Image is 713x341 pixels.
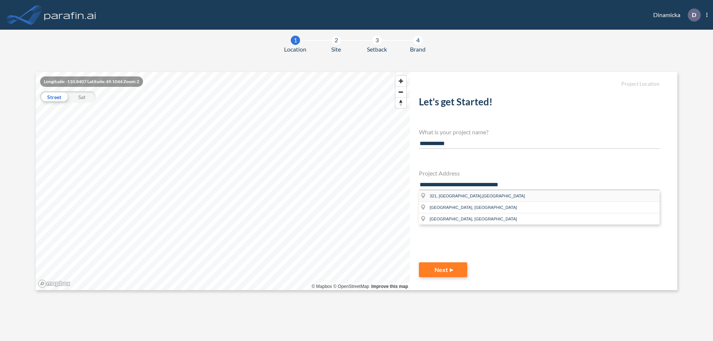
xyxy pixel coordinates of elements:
img: logo [43,7,98,22]
h5: Project Location [419,81,660,87]
div: Street [40,91,68,102]
span: [GEOGRAPHIC_DATA], [GEOGRAPHIC_DATA] [430,217,517,221]
div: Longitude: -110.8407 Latitude: 49.1044 Zoom: 2 [40,76,143,87]
a: Mapbox homepage [38,279,71,288]
div: 4 [413,36,423,45]
a: OpenStreetMap [333,284,369,289]
a: Mapbox [312,284,332,289]
div: 3 [372,36,382,45]
h4: What is your project name? [419,128,660,135]
span: Reset bearing to north [395,98,406,108]
h2: Let's get Started! [419,96,660,111]
div: 1 [291,36,300,45]
span: Setback [367,45,387,54]
button: Zoom out [395,86,406,97]
canvas: Map [36,72,410,290]
button: Reset bearing to north [395,97,406,108]
p: D [692,12,696,18]
button: Next [419,262,467,277]
a: Improve this map [371,284,408,289]
span: Location [284,45,306,54]
div: Dinamicka [642,9,707,22]
span: Site [331,45,341,54]
h4: Project Address [419,170,660,177]
span: 321, [GEOGRAPHIC_DATA],[GEOGRAPHIC_DATA] [430,194,525,198]
span: Brand [410,45,426,54]
div: Sat [68,91,96,102]
button: Zoom in [395,76,406,86]
span: [GEOGRAPHIC_DATA], [GEOGRAPHIC_DATA] [430,205,517,210]
div: 2 [332,36,341,45]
